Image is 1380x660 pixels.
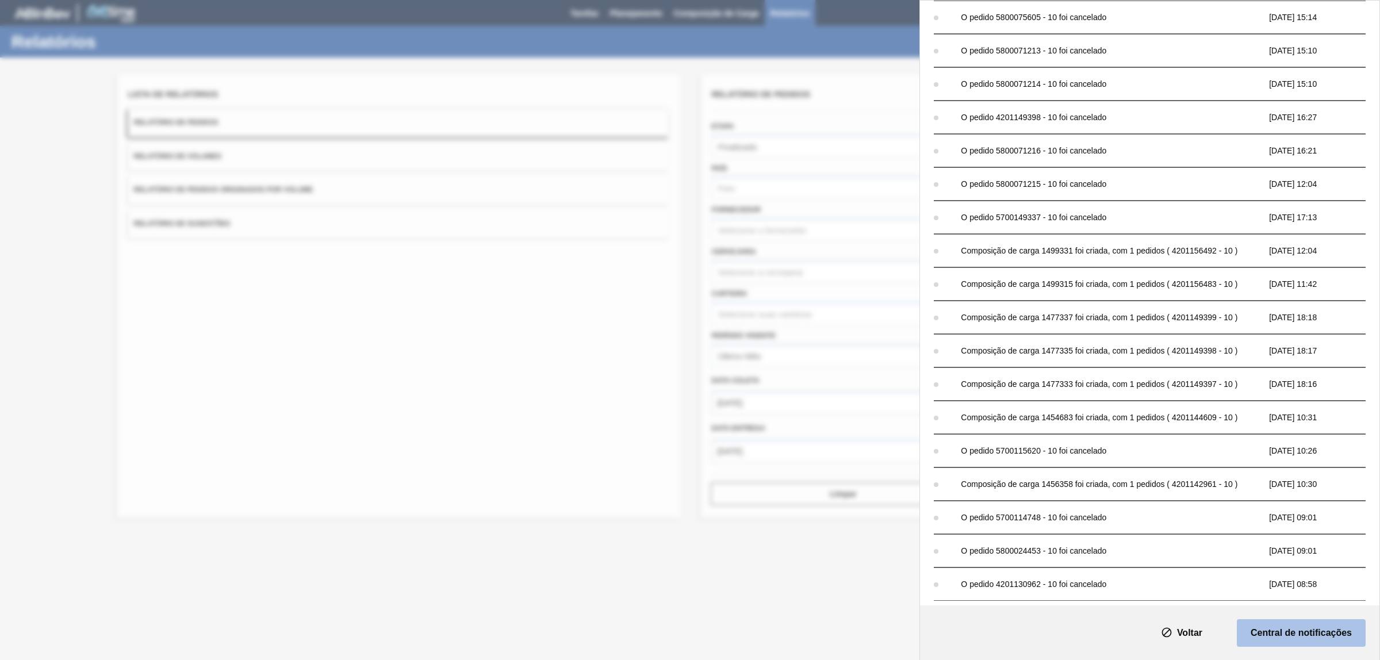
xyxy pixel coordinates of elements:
div: O pedido 5800071213 - 10 foi cancelado [961,46,1263,55]
span: [DATE] 16:21 [1269,146,1377,155]
div: Composição de carga 1477337 foi criada, com 1 pedidos ( 4201149399 - 10 ) [961,313,1263,322]
span: [DATE] 18:16 [1269,379,1377,389]
div: O pedido 4201149398 - 10 foi cancelado [961,113,1263,122]
div: O pedido 5700114748 - 10 foi cancelado [961,513,1263,522]
div: O pedido 5800024453 - 10 foi cancelado [961,546,1263,555]
div: Composição de carga 1477333 foi criada, com 1 pedidos ( 4201149397 - 10 ) [961,379,1263,389]
div: O pedido 5700149337 - 10 foi cancelado [961,213,1263,222]
div: O pedido 4201130962 - 10 foi cancelado [961,580,1263,589]
span: [DATE] 15:10 [1269,79,1377,89]
span: [DATE] 15:14 [1269,13,1377,22]
span: [DATE] 10:30 [1269,479,1377,489]
span: [DATE] 17:13 [1269,213,1377,222]
div: O pedido 5800075605 - 10 foi cancelado [961,13,1263,22]
div: O pedido 5800071215 - 10 foi cancelado [961,179,1263,189]
div: Composição de carga 1477335 foi criada, com 1 pedidos ( 4201149398 - 10 ) [961,346,1263,355]
span: [DATE] 15:10 [1269,46,1377,55]
span: [DATE] 10:31 [1269,413,1377,422]
div: Composição de carga 1454683 foi criada, com 1 pedidos ( 4201144609 - 10 ) [961,413,1263,422]
span: [DATE] 12:04 [1269,179,1377,189]
span: [DATE] 18:17 [1269,346,1377,355]
span: [DATE] 11:42 [1269,279,1377,289]
div: Composição de carga 1456358 foi criada, com 1 pedidos ( 4201142961 - 10 ) [961,479,1263,489]
span: [DATE] 10:26 [1269,446,1377,455]
span: [DATE] 09:01 [1269,513,1377,522]
div: O pedido 5800071216 - 10 foi cancelado [961,146,1263,155]
span: [DATE] 08:58 [1269,580,1377,589]
div: Composição de carga 1499315 foi criada, com 1 pedidos ( 4201156483 - 10 ) [961,279,1263,289]
span: [DATE] 09:01 [1269,546,1377,555]
span: [DATE] 18:18 [1269,313,1377,322]
div: Composição de carga 1499331 foi criada, com 1 pedidos ( 4201156492 - 10 ) [961,246,1263,255]
div: O pedido 5700115620 - 10 foi cancelado [961,446,1263,455]
span: [DATE] 16:27 [1269,113,1377,122]
span: [DATE] 12:04 [1269,246,1377,255]
div: O pedido 5800071214 - 10 foi cancelado [961,79,1263,89]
